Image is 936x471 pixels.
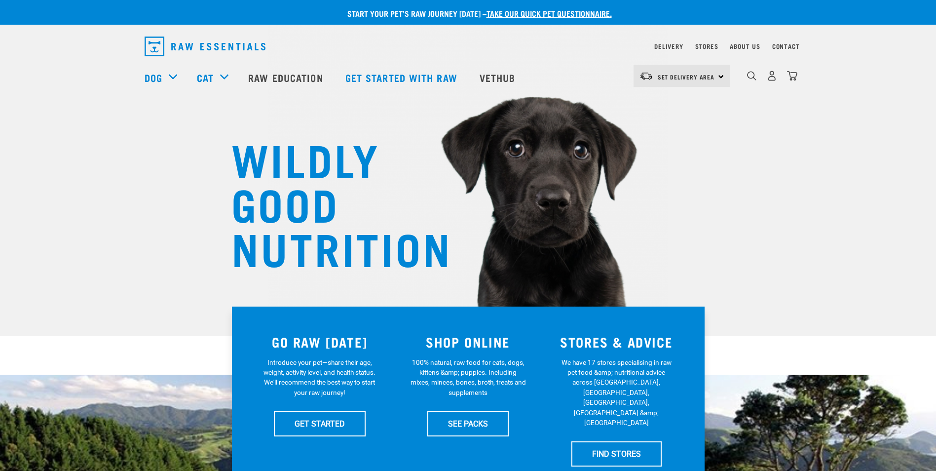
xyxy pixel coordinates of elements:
[427,411,509,436] a: SEE PACKS
[658,75,715,78] span: Set Delivery Area
[262,357,377,398] p: Introduce your pet—share their age, weight, activity level, and health status. We'll recommend th...
[571,441,662,466] a: FIND STORES
[410,357,526,398] p: 100% natural, raw food for cats, dogs, kittens &amp; puppies. Including mixes, minces, bones, bro...
[336,58,470,97] a: Get started with Raw
[145,37,265,56] img: Raw Essentials Logo
[274,411,366,436] a: GET STARTED
[231,136,429,269] h1: WILDLY GOOD NUTRITION
[654,44,683,48] a: Delivery
[772,44,800,48] a: Contact
[559,357,674,428] p: We have 17 stores specialising in raw pet food &amp; nutritional advice across [GEOGRAPHIC_DATA],...
[730,44,760,48] a: About Us
[137,33,800,60] nav: dropdown navigation
[747,71,756,80] img: home-icon-1@2x.png
[145,70,162,85] a: Dog
[400,334,536,350] h3: SHOP ONLINE
[238,58,335,97] a: Raw Education
[487,11,612,15] a: take our quick pet questionnaire.
[695,44,718,48] a: Stores
[548,334,685,350] h3: STORES & ADVICE
[197,70,214,85] a: Cat
[470,58,528,97] a: Vethub
[767,71,777,81] img: user.png
[787,71,797,81] img: home-icon@2x.png
[639,72,653,80] img: van-moving.png
[252,334,388,350] h3: GO RAW [DATE]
